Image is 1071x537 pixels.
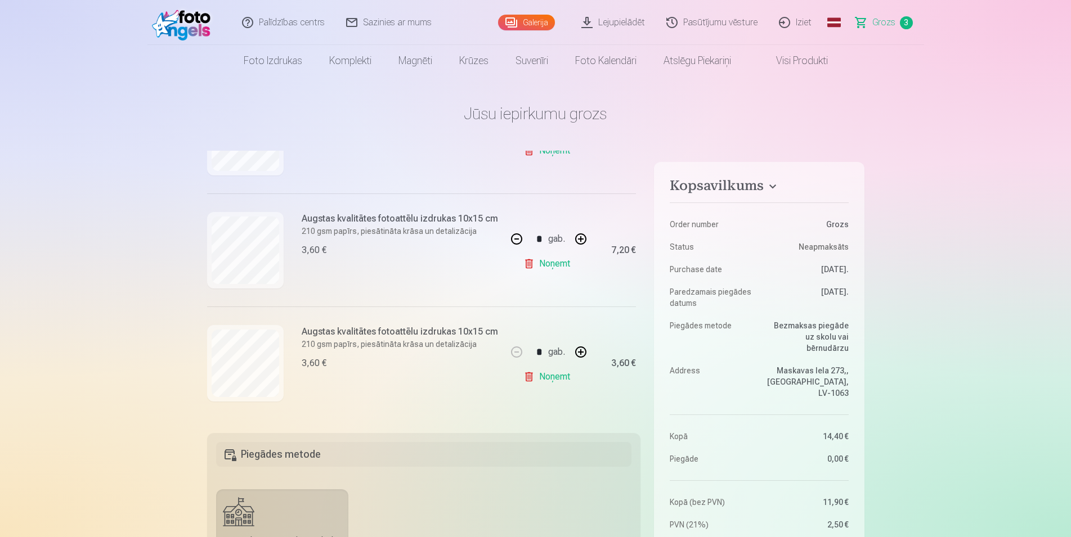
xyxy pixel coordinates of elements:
p: 210 gsm papīrs, piesātināta krāsa un detalizācija [302,339,498,350]
dd: 14,40 € [765,431,849,442]
dt: Kopā [670,431,754,442]
dt: Paredzamais piegādes datums [670,286,754,309]
h6: Augstas kvalitātes fotoattēlu izdrukas 10x15 cm [302,325,498,339]
dt: Kopā (bez PVN) [670,497,754,508]
h5: Piegādes metode [216,442,632,467]
a: Komplekti [316,45,385,76]
p: 210 gsm papīrs, piesātināta krāsa un detalizācija [302,225,498,237]
dd: 11,90 € [765,497,849,508]
div: gab. [548,225,565,252]
dt: PVN (21%) [670,519,754,530]
a: Noņemt [523,252,575,275]
a: Suvenīri [502,45,562,76]
h1: Jūsu iepirkumu grozs [207,103,864,124]
dt: Address [670,365,754,399]
a: Noņemt [523,365,575,388]
img: /fa1 [152,4,217,40]
a: Foto izdrukas [230,45,316,76]
dt: Piegāde [670,453,754,464]
dt: Order number [670,219,754,230]
dd: [DATE]. [765,286,849,309]
button: Kopsavilkums [670,178,848,198]
a: Krūzes [446,45,502,76]
dt: Purchase date [670,264,754,275]
a: Magnēti [385,45,446,76]
dd: [DATE]. [765,264,849,275]
span: Neapmaksāts [799,241,849,252]
a: Galerija [498,15,555,30]
div: gab. [548,339,565,365]
dd: Maskavas Iela 273,, [GEOGRAPHIC_DATA], LV-1063 [765,365,849,399]
a: Foto kalendāri [562,45,650,76]
h6: Augstas kvalitātes fotoattēlu izdrukas 10x15 cm [302,212,498,225]
dd: Grozs [765,219,849,230]
div: 3,60 € [611,360,636,367]
div: 7,20 € [611,247,636,254]
div: 3,60 € [302,357,326,370]
span: 3 [900,16,913,29]
dd: 0,00 € [765,453,849,464]
dt: Status [670,241,754,252]
dd: Bezmaksas piegāde uz skolu vai bērnudārzu [765,320,849,354]
dd: 2,50 € [765,519,849,530]
dt: Piegādes metode [670,320,754,354]
a: Visi produkti [745,45,841,76]
a: Noņemt [523,139,575,162]
span: Grozs [872,16,895,29]
a: Atslēgu piekariņi [650,45,745,76]
div: 3,60 € [302,243,326,257]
